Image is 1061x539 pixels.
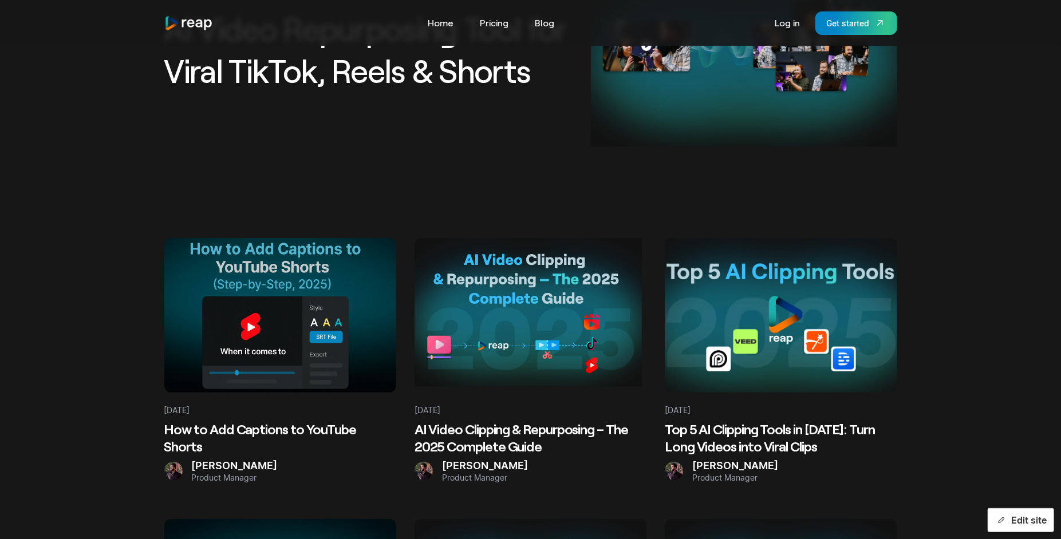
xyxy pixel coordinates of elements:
div: [DATE] [164,393,190,416]
a: home [164,15,214,31]
img: reap logo [164,15,214,31]
div: [PERSON_NAME] [442,459,528,473]
div: [PERSON_NAME] [192,459,278,473]
a: Home [422,14,459,32]
a: [DATE]AI Video Clipping & Repurposing – The 2025 Complete Guide[PERSON_NAME]Product Manager [415,238,646,482]
a: Pricing [474,14,514,32]
div: [DATE] [415,393,440,416]
h2: AI Video Clipping & Repurposing – The 2025 Complete Guide [415,421,646,455]
div: Product Manager [692,473,778,483]
h2: Top 5 AI Clipping Tools in [DATE]: Turn Long Videos into Viral Clips [665,421,897,455]
a: Blog [529,14,560,32]
button: Edit site [988,508,1054,532]
a: [DATE]Top 5 AI Clipping Tools in [DATE]: Turn Long Videos into Viral Clips[PERSON_NAME]Product Ma... [665,238,897,482]
h1: AI Video Repurposing Tool for Viral TikTok, Reels & Shorts [164,8,577,92]
div: Product Manager [192,473,278,483]
a: [DATE]How to Add Captions to YouTube Shorts[PERSON_NAME]Product Manager [164,238,396,482]
div: [PERSON_NAME] [692,459,778,473]
div: Get started [827,17,870,29]
div: Product Manager [442,473,528,483]
a: Log in [770,14,806,32]
a: Get started [815,11,897,35]
h2: How to Add Captions to YouTube Shorts [164,421,396,455]
div: [DATE] [665,393,691,416]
